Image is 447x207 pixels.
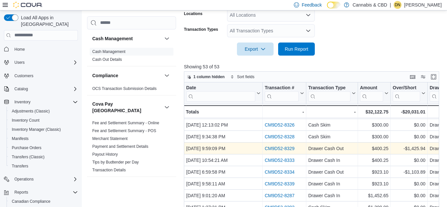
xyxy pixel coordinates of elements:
[9,162,78,170] span: Transfers
[92,152,118,157] a: Payout History
[14,177,34,182] span: Operations
[92,35,133,42] h3: Cash Management
[360,85,383,91] div: Amount
[306,28,311,33] button: Open list of options
[1,84,80,94] button: Catalog
[1,58,80,67] button: Users
[9,198,78,205] span: Canadian Compliance
[302,2,322,8] span: Feedback
[265,158,295,163] a: CM9D52-8333
[7,116,80,125] button: Inventory Count
[9,153,78,161] span: Transfers (Classic)
[308,180,356,188] div: Drawer Cash In
[186,145,260,152] div: [DATE] 9:59:09 PM
[1,175,80,184] button: Operations
[419,73,427,81] button: Display options
[9,107,52,115] a: Adjustments (Classic)
[308,168,356,176] div: Drawer Cash Out
[327,2,341,9] input: Dark Mode
[265,134,295,139] a: CM9D52-8328
[7,152,80,162] button: Transfers (Classic)
[393,121,425,129] div: $0.00
[12,59,27,66] button: Users
[14,73,33,78] span: Customers
[12,98,33,106] button: Inventory
[360,133,388,141] div: $300.00
[7,134,80,143] button: Manifests
[1,97,80,107] button: Inventory
[12,188,78,196] span: Reports
[393,168,425,176] div: -$1,103.89
[360,180,388,188] div: $923.10
[92,35,162,42] button: Cash Management
[12,154,45,160] span: Transfers (Classic)
[265,146,295,151] a: CM9D52-8329
[7,143,80,152] button: Purchase Orders
[92,160,139,164] a: Tips by Budtender per Day
[393,85,420,91] div: Over/Short
[12,199,50,204] span: Canadian Compliance
[12,175,36,183] button: Operations
[87,119,176,177] div: Cova Pay [GEOGRAPHIC_DATA]
[186,180,260,188] div: [DATE] 9:58:11 AM
[163,72,171,79] button: Compliance
[186,85,255,101] div: Date
[9,116,78,124] span: Inventory Count
[394,1,402,9] div: Danny Nesrallah
[92,101,162,114] h3: Cova Pay [GEOGRAPHIC_DATA]
[12,72,36,80] a: Customers
[9,135,78,143] span: Manifests
[12,45,78,53] span: Home
[308,192,356,199] div: Drawer Cash In
[92,120,159,126] span: Fee and Settlement Summary - Online
[18,14,78,27] span: Load All Apps in [GEOGRAPHIC_DATA]
[92,167,126,173] span: Transaction Details
[306,12,311,18] button: Open list of options
[12,98,78,106] span: Inventory
[184,27,218,32] label: Transaction Types
[13,2,43,8] img: Cova
[184,11,203,16] label: Locations
[92,183,114,189] h3: Customer
[12,59,78,66] span: Users
[393,145,425,152] div: -$1,425.94
[14,99,30,105] span: Inventory
[12,188,31,196] button: Reports
[9,153,47,161] a: Transfers (Classic)
[308,145,356,152] div: Drawer Cash Out
[430,73,438,81] button: Enter fullscreen
[12,145,42,150] span: Purchase Orders
[92,144,148,149] span: Payment and Settlement Details
[7,125,80,134] button: Inventory Manager (Classic)
[265,122,295,128] a: CM9D52-8326
[186,133,260,141] div: [DATE] 9:34:38 PM
[265,181,295,186] a: CM9D52-8339
[92,129,156,133] a: Fee and Settlement Summary - POS
[308,85,356,101] button: Transaction Type
[9,126,78,133] span: Inventory Manager (Classic)
[360,192,388,199] div: $1,452.65
[92,86,157,91] a: OCS Transaction Submission Details
[360,85,383,101] div: Amount
[9,144,44,152] a: Purchase Orders
[360,108,388,116] div: $32,122.75
[308,85,350,91] div: Transaction Type
[393,85,420,101] div: Over/Short
[14,60,25,65] span: Users
[9,116,42,124] a: Inventory Count
[184,63,442,70] p: Showing 53 of 53
[12,45,27,53] a: Home
[184,73,227,81] button: 1 column hidden
[12,118,40,123] span: Inventory Count
[163,103,171,111] button: Cova Pay [GEOGRAPHIC_DATA]
[186,192,260,199] div: [DATE] 9:01:20 AM
[14,190,28,195] span: Reports
[87,48,176,66] div: Cash Management
[92,72,118,79] h3: Compliance
[92,49,125,54] span: Cash Management
[360,121,388,129] div: $300.00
